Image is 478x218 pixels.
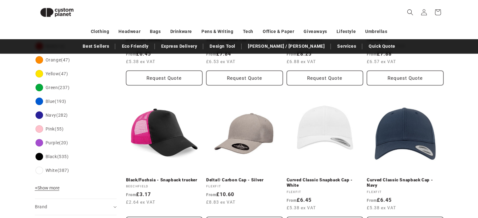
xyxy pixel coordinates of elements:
a: Services [334,41,359,52]
a: Headwear [118,26,140,37]
a: Design Tool [206,41,239,52]
button: Request Quote [287,71,363,85]
summary: Search [403,5,417,19]
iframe: Chat Widget [373,150,478,218]
a: Express Delivery [158,41,201,52]
a: Delta® Carbon Cap - Silver [206,177,283,183]
a: Clothing [91,26,109,37]
a: Office & Paper [263,26,294,37]
a: Bags [150,26,161,37]
span: Show more [35,185,59,190]
a: Best Sellers [80,41,112,52]
a: Tech [243,26,253,37]
summary: Brand (0 selected) [35,199,117,215]
a: Quick Quote [365,41,398,52]
a: Curved Classic Snapback Cap - White [287,177,363,188]
button: Request Quote [126,71,203,85]
a: Pens & Writing [201,26,233,37]
a: Giveaways [304,26,327,37]
a: Umbrellas [365,26,387,37]
button: Request Quote [206,71,283,85]
span: Brand [35,204,47,209]
span: + [35,185,37,190]
a: Eco Friendly [118,41,151,52]
a: Drinkware [170,26,192,37]
a: Lifestyle [337,26,356,37]
a: [PERSON_NAME] / [PERSON_NAME] [245,41,328,52]
img: Custom Planet [35,3,79,22]
button: Request Quote [367,71,443,85]
button: Show more [35,185,61,194]
a: Curved Classic Snapback Cap - Navy [367,177,443,188]
a: Black/Fuchsia - Snapback trucker [126,177,203,183]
